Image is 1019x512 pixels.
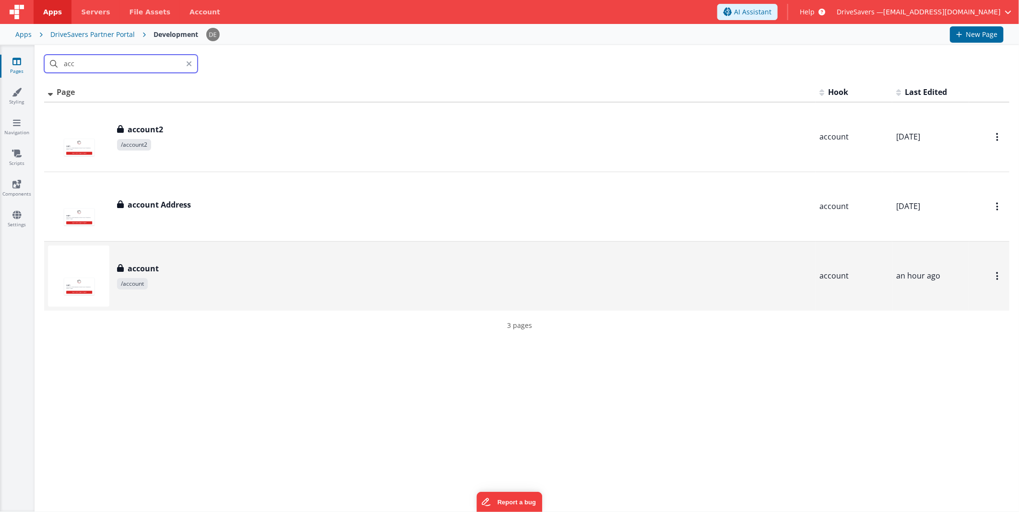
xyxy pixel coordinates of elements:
[130,7,171,17] span: File Assets
[896,131,920,142] span: [DATE]
[990,266,1006,286] button: Options
[950,26,1004,43] button: New Page
[819,270,889,281] div: account
[819,131,889,142] div: account
[837,7,883,17] span: DriveSavers —
[905,87,947,97] span: Last Edited
[44,320,995,330] p: 3 pages
[883,7,1001,17] span: [EMAIL_ADDRESS][DOMAIN_NAME]
[734,7,771,17] span: AI Assistant
[128,199,191,210] h3: account Address
[477,492,543,512] iframe: Marker.io feedback button
[117,278,148,290] span: /account
[800,7,815,17] span: Help
[57,87,75,97] span: Page
[117,139,151,151] span: /account2
[154,30,198,39] div: Development
[206,28,220,41] img: c1374c675423fc74691aaade354d0b4b
[990,127,1006,147] button: Options
[837,7,1011,17] button: DriveSavers — [EMAIL_ADDRESS][DOMAIN_NAME]
[44,55,198,73] input: Search pages, id's ...
[990,197,1006,216] button: Options
[15,30,32,39] div: Apps
[896,201,920,211] span: [DATE]
[43,7,62,17] span: Apps
[717,4,778,20] button: AI Assistant
[828,87,848,97] span: Hook
[819,201,889,212] div: account
[128,124,163,135] h3: account2
[81,7,110,17] span: Servers
[128,263,159,274] h3: account
[896,270,940,281] span: an hour ago
[50,30,135,39] div: DriveSavers Partner Portal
